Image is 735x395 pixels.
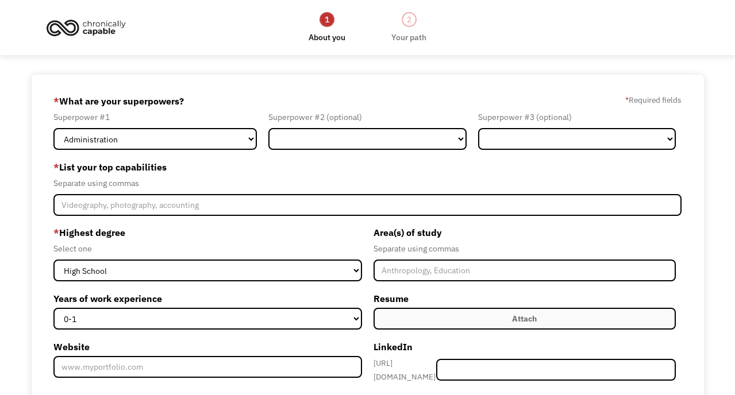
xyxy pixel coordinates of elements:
[53,92,184,110] label: What are your superpowers?
[53,158,682,176] label: List your top capabilities
[53,338,362,356] label: Website
[374,356,437,384] div: [URL][DOMAIN_NAME]
[374,223,676,242] label: Area(s) of study
[391,11,426,44] a: 2Your path
[53,110,257,124] div: Superpower #1
[320,12,334,27] div: 1
[53,242,362,255] div: Select one
[53,356,362,378] input: www.myportfolio.com
[391,30,426,44] div: Your path
[309,11,345,44] a: 1About you
[53,223,362,242] label: Highest degree
[309,30,345,44] div: About you
[43,15,129,40] img: Chronically Capable logo
[374,242,676,255] div: Separate using commas
[512,312,537,326] div: Attach
[268,110,466,124] div: Superpower #2 (optional)
[478,110,676,124] div: Superpower #3 (optional)
[402,12,417,27] div: 2
[53,194,682,216] input: Videography, photography, accounting
[374,260,676,281] input: Anthropology, Education
[53,176,682,190] div: Separate using commas
[374,308,676,330] label: Attach
[374,289,676,308] label: Resume
[625,93,682,107] label: Required fields
[374,338,676,356] label: LinkedIn
[53,289,362,308] label: Years of work experience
